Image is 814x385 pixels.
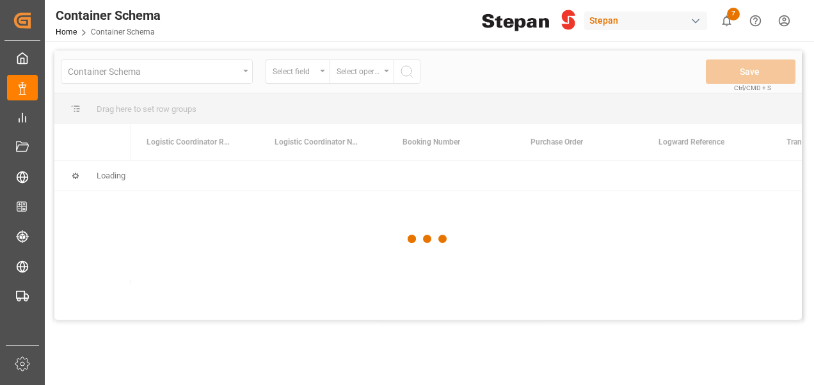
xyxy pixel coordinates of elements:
button: show 7 new notifications [712,6,741,35]
a: Home [56,27,77,36]
button: Help Center [741,6,770,35]
img: Stepan_Company_logo.svg.png_1713531530.png [482,10,575,32]
div: Stepan [584,12,707,30]
button: Stepan [584,8,712,33]
div: Container Schema [56,6,161,25]
span: 7 [727,8,740,20]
